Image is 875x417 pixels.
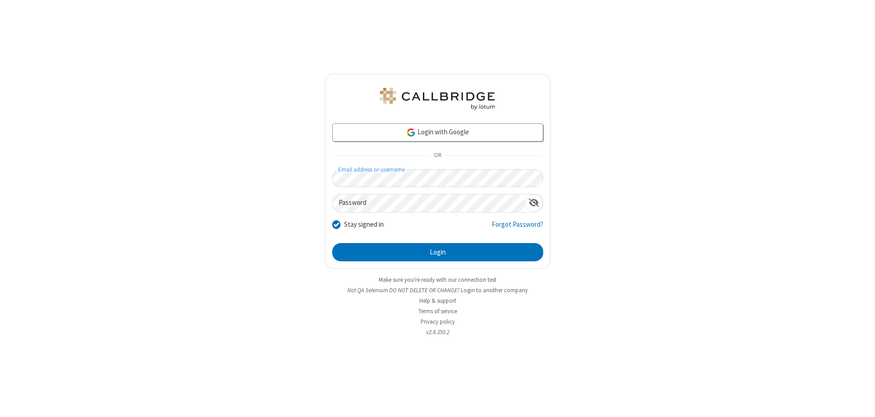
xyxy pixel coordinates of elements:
a: Make sure you're ready with our connection test [379,276,496,284]
input: Email address or username [332,169,543,187]
li: v2.6.350.2 [325,328,551,336]
img: google-icon.png [406,127,416,137]
a: Privacy policy [421,318,455,325]
div: Show password [525,194,543,211]
a: Login with Google [332,123,543,142]
span: OR [430,149,445,162]
li: Not QA Selenium DO NOT DELETE OR CHANGE? [325,286,551,295]
a: Terms of service [418,307,457,315]
img: QA Selenium DO NOT DELETE OR CHANGE [378,88,497,110]
a: Forgot Password? [492,219,543,237]
button: Login [332,243,543,261]
a: Help & support [419,297,456,305]
label: Stay signed in [344,219,384,230]
button: Login to another company [461,286,528,295]
input: Password [333,194,525,212]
